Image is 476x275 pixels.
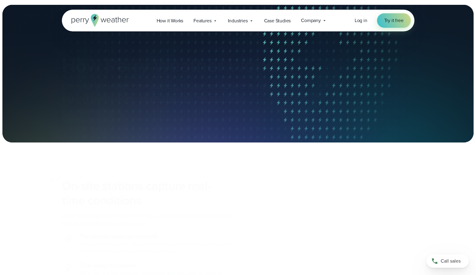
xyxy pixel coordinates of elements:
[377,13,411,28] a: Try it free
[152,14,189,27] a: How it Works
[301,17,321,24] span: Company
[259,14,296,27] a: Case Studies
[157,17,184,24] span: How it Works
[441,257,461,265] span: Call sales
[193,17,211,24] span: Features
[426,254,469,268] a: Call sales
[228,17,248,24] span: Industries
[355,17,367,24] a: Log in
[264,17,291,24] span: Case Studies
[384,17,404,24] span: Try it free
